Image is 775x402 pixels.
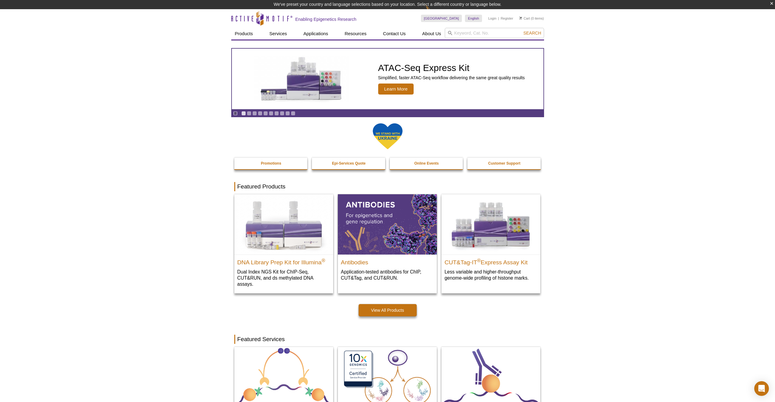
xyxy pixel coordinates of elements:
[441,194,540,287] a: CUT&Tag-IT® Express Assay Kit CUT&Tag-IT®Express Assay Kit Less variable and higher-throughput ge...
[488,161,520,166] strong: Customer Support
[426,5,442,19] img: Change Here
[234,335,541,344] h2: Featured Services
[378,75,525,80] p: Simplified, faster ATAC-Seq workflow delivering the same great quality results
[341,269,434,281] p: Application-tested antibodies for ChIP, CUT&Tag, and CUT&RUN.
[231,28,257,39] a: Products
[312,158,386,169] a: Epi-Services Quote
[295,17,356,22] h2: Enabling Epigenetics Research
[341,28,370,39] a: Resources
[237,269,330,287] p: Dual Index NGS Kit for ChIP-Seq, CUT&RUN, and ds methylated DNA assays.
[338,194,437,287] a: All Antibodies Antibodies Application-tested antibodies for ChIP, CUT&Tag, and CUT&RUN.
[247,111,251,116] a: Go to slide 2
[378,84,414,95] span: Learn More
[322,258,325,263] sup: ®
[263,111,268,116] a: Go to slide 5
[332,161,366,166] strong: Epi-Services Quote
[274,111,279,116] a: Go to slide 7
[234,194,333,254] img: DNA Library Prep Kit for Illumina
[488,16,496,20] a: Login
[390,158,464,169] a: Online Events
[754,381,769,396] div: Open Intercom Messenger
[237,256,330,266] h2: DNA Library Prep Kit for Illumina
[445,28,544,38] input: Keyword, Cat. No.
[378,63,525,73] h2: ATAC-Seq Express Kit
[251,56,352,102] img: ATAC-Seq Express Kit
[341,256,434,266] h2: Antibodies
[477,258,481,263] sup: ®
[269,111,273,116] a: Go to slide 6
[444,256,537,266] h2: CUT&Tag-IT Express Assay Kit
[498,15,499,22] li: |
[232,49,543,109] article: ATAC-Seq Express Kit
[372,123,403,150] img: We Stand With Ukraine
[261,161,281,166] strong: Promotions
[421,15,462,22] a: [GEOGRAPHIC_DATA]
[379,28,409,39] a: Contact Us
[467,158,541,169] a: Customer Support
[300,28,332,39] a: Applications
[232,49,543,109] a: ATAC-Seq Express Kit ATAC-Seq Express Kit Simplified, faster ATAC-Seq workflow delivering the sam...
[519,16,530,20] a: Cart
[233,111,238,116] a: Toggle autoplay
[291,111,295,116] a: Go to slide 10
[241,111,246,116] a: Go to slide 1
[419,28,445,39] a: About Us
[234,158,308,169] a: Promotions
[359,304,417,316] a: View All Products
[252,111,257,116] a: Go to slide 3
[465,15,482,22] a: English
[280,111,284,116] a: Go to slide 8
[444,269,537,281] p: Less variable and higher-throughput genome-wide profiling of histone marks​.
[258,111,262,116] a: Go to slide 4
[234,194,333,293] a: DNA Library Prep Kit for Illumina DNA Library Prep Kit for Illumina® Dual Index NGS Kit for ChIP-...
[266,28,291,39] a: Services
[414,161,439,166] strong: Online Events
[501,16,513,20] a: Register
[234,182,541,191] h2: Featured Products
[441,194,540,254] img: CUT&Tag-IT® Express Assay Kit
[523,31,541,35] span: Search
[285,111,290,116] a: Go to slide 9
[519,17,522,20] img: Your Cart
[521,30,543,36] button: Search
[338,194,437,254] img: All Antibodies
[519,15,544,22] li: (0 items)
